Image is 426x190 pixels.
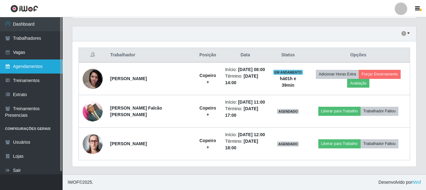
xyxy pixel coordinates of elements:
th: Data [221,48,269,63]
button: Adicionar Horas Extra [316,70,359,79]
button: Liberar para Trabalho [318,107,361,116]
span: AGENDADO [277,109,299,114]
img: 1682608462576.jpeg [83,65,103,92]
li: Término: [225,105,265,119]
span: IWOF [68,180,79,185]
li: Início: [225,131,265,138]
span: EM ANDAMENTO [273,70,303,75]
th: Opções [307,48,410,63]
li: Início: [225,99,265,105]
th: Status [269,48,307,63]
strong: Copeiro + [199,138,216,150]
button: Forçar Encerramento [359,70,401,79]
span: Desenvolvido por [378,179,421,186]
strong: há 01 h e 39 min [280,76,296,88]
img: 1750597929340.jpeg [83,134,103,154]
li: Término: [225,138,265,151]
time: [DATE] 12:00 [238,132,265,137]
span: © 2025 . [68,179,93,186]
strong: [PERSON_NAME] Falcão [PERSON_NAME] [110,105,162,117]
li: Início: [225,66,265,73]
li: Término: [225,73,265,86]
th: Posição [194,48,221,63]
button: Liberar para Trabalho [318,139,361,148]
strong: Copeiro + [199,105,216,117]
th: Trabalhador [106,48,194,63]
button: Trabalhador Faltou [361,107,398,116]
button: Avaliação [347,79,369,88]
strong: Copeiro + [199,73,216,85]
span: AGENDADO [277,141,299,146]
a: iWof [412,180,421,185]
strong: [PERSON_NAME] [110,76,147,81]
time: [DATE] 11:00 [238,100,265,105]
strong: [PERSON_NAME] [110,141,147,146]
img: 1697117733428.jpeg [83,98,103,125]
time: [DATE] 08:00 [238,67,265,72]
button: Trabalhador Faltou [361,139,398,148]
img: CoreUI Logo [10,5,38,13]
